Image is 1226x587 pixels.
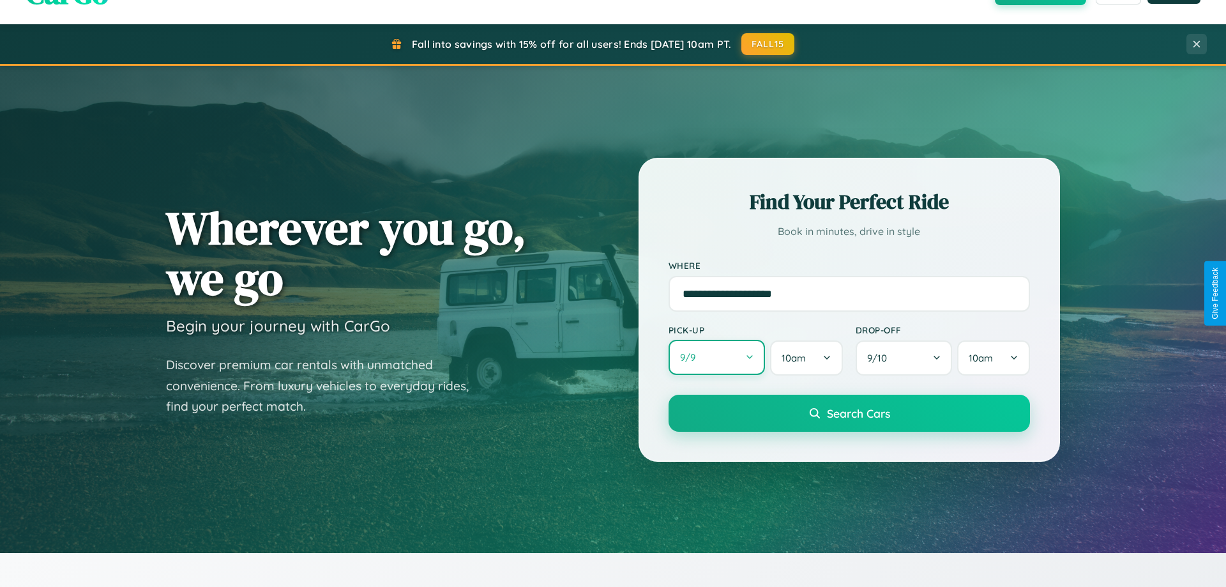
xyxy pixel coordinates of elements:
p: Book in minutes, drive in style [669,222,1030,241]
button: FALL15 [741,33,795,55]
span: 10am [969,352,994,364]
h3: Begin your journey with CarGo [166,316,390,335]
h2: Find Your Perfect Ride [669,188,1030,216]
span: 9 / 9 [680,351,702,363]
div: Give Feedback [1211,268,1220,319]
span: 10am [782,352,806,364]
button: 9/9 [669,340,766,375]
span: Search Cars [828,406,891,420]
button: 10am [771,340,843,376]
button: Search Cars [669,395,1030,432]
span: Fall into savings with 15% off for all users! Ends [DATE] 10am PT. [412,38,732,50]
span: 9 / 10 [867,352,893,364]
button: 10am [958,340,1030,376]
button: 9/10 [856,340,953,376]
p: Discover premium car rentals with unmatched convenience. From luxury vehicles to everyday rides, ... [166,354,485,417]
h1: Wherever you go, we go [166,202,526,303]
label: Where [669,260,1030,271]
label: Drop-off [856,324,1030,335]
label: Pick-up [669,324,843,335]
